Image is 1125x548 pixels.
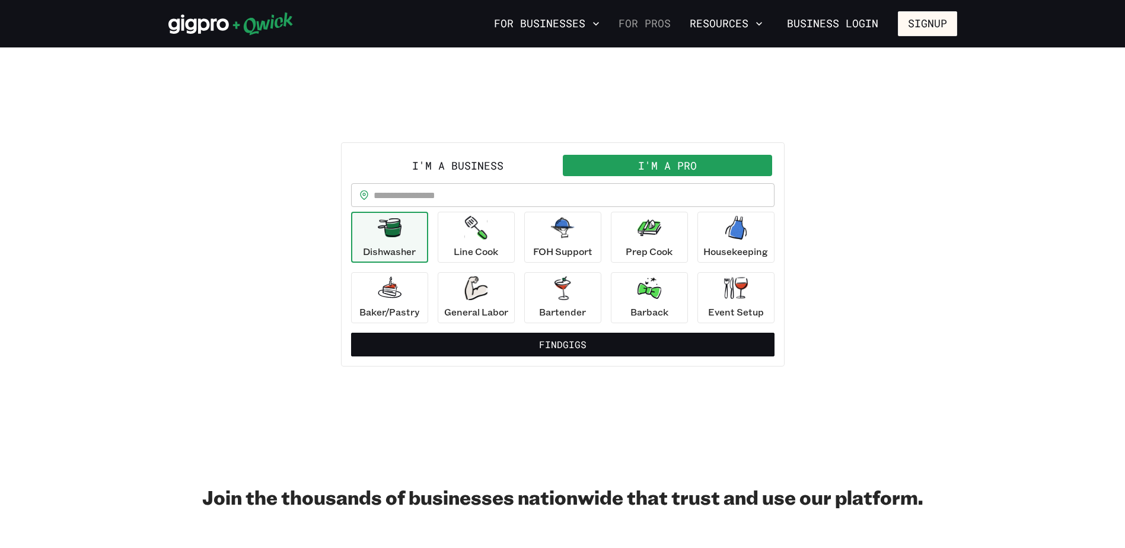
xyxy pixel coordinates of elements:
p: Housekeeping [703,244,768,259]
p: Line Cook [454,244,498,259]
button: Line Cook [438,212,515,263]
button: Event Setup [697,272,775,323]
p: FOH Support [533,244,592,259]
p: Dishwasher [363,244,416,259]
button: Housekeeping [697,212,775,263]
p: Barback [630,305,668,319]
p: Event Setup [708,305,764,319]
a: For Pros [614,14,675,34]
h2: Join the thousands of businesses nationwide that trust and use our platform. [168,485,957,509]
a: Business Login [777,11,888,36]
p: Prep Cook [626,244,673,259]
button: FOH Support [524,212,601,263]
p: Bartender [539,305,586,319]
p: General Labor [444,305,508,319]
p: Baker/Pastry [359,305,419,319]
button: I'm a Business [353,155,563,176]
button: Baker/Pastry [351,272,428,323]
button: For Businesses [489,14,604,34]
button: Bartender [524,272,601,323]
button: I'm a Pro [563,155,772,176]
button: Signup [898,11,957,36]
button: Barback [611,272,688,323]
h2: PICK UP A SHIFT! [341,107,785,130]
button: Dishwasher [351,212,428,263]
button: Prep Cook [611,212,688,263]
button: FindGigs [351,333,775,356]
button: General Labor [438,272,515,323]
button: Resources [685,14,767,34]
